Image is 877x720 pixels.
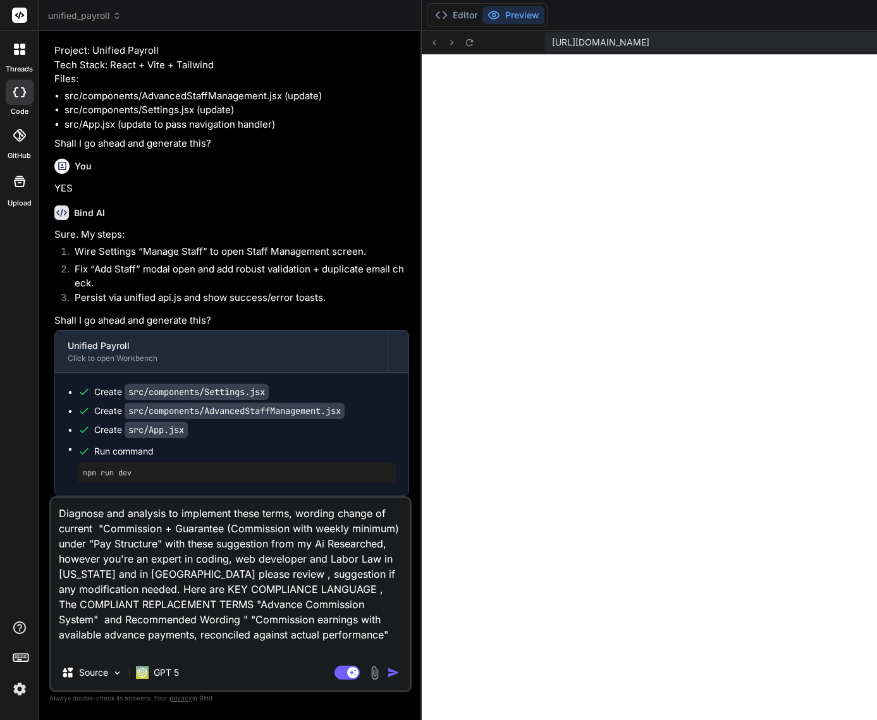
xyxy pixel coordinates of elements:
[8,150,31,161] label: GitHub
[94,405,345,417] div: Create
[64,262,409,291] li: Fix “Add Staff” modal open and add robust validation + duplicate email check.
[54,44,409,87] p: Project: Unified Payroll Tech Stack: React + Vite + Tailwind Files:
[94,445,396,458] span: Run command
[9,678,30,700] img: settings
[430,6,482,24] button: Editor
[74,207,105,219] h6: Bind AI
[54,181,409,196] p: YES
[64,103,409,118] li: src/components/Settings.jsx (update)
[54,314,409,328] p: Shall I go ahead and generate this?
[75,160,92,173] h6: You
[49,692,412,704] p: Always double-check its answers. Your in Bind
[64,245,409,262] li: Wire Settings “Manage Staff” to open Staff Management screen.
[136,666,149,679] img: GPT 5
[64,89,409,104] li: src/components/AdvancedStaffManagement.jsx (update)
[112,668,123,678] img: Pick Models
[125,403,345,419] code: src/components/AdvancedStaffManagement.jsx
[83,468,391,478] pre: npm run dev
[367,666,382,680] img: attachment
[79,666,108,679] p: Source
[54,228,409,242] p: Sure. My steps:
[48,9,121,22] span: unified_payroll
[482,6,544,24] button: Preview
[6,64,33,75] label: threads
[55,331,388,372] button: Unified PayrollClick to open Workbench
[51,498,410,655] textarea: Diagnose and analysis to implement these terms, wording change of current "Commission + Guarantee...
[64,118,409,132] li: src/App.jsx (update to pass navigation handler)
[552,36,649,49] span: [URL][DOMAIN_NAME]
[11,106,28,117] label: code
[94,386,269,398] div: Create
[54,137,409,151] p: Shall I go ahead and generate this?
[68,339,375,352] div: Unified Payroll
[64,291,409,308] li: Persist via unified api.js and show success/error toasts.
[8,198,32,209] label: Upload
[154,666,179,679] p: GPT 5
[169,694,192,702] span: privacy
[387,666,400,679] img: icon
[125,422,188,438] code: src/App.jsx
[68,353,375,363] div: Click to open Workbench
[94,424,188,436] div: Create
[125,384,269,400] code: src/components/Settings.jsx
